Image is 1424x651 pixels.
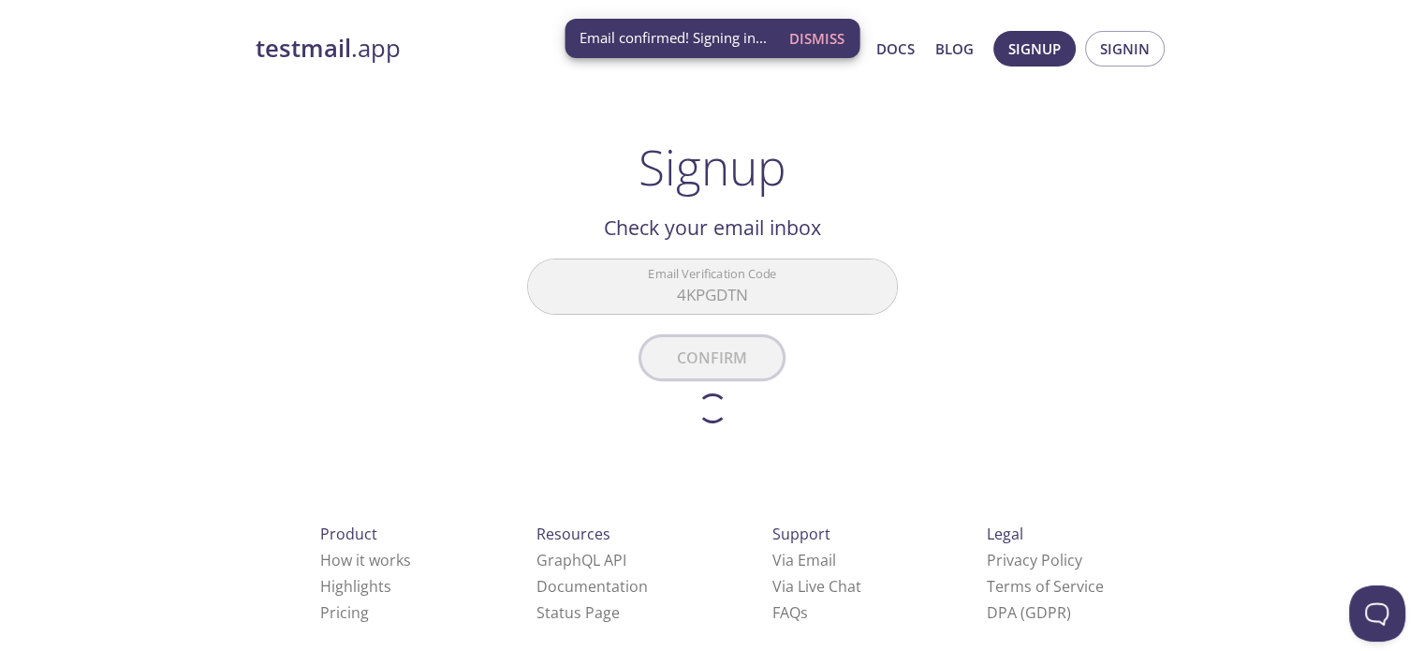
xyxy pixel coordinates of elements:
[320,524,377,544] span: Product
[1085,31,1165,67] button: Signin
[536,524,610,544] span: Resources
[536,576,648,597] a: Documentation
[1100,37,1150,61] span: Signin
[536,602,620,623] a: Status Page
[935,37,974,61] a: Blog
[580,28,767,48] span: Email confirmed! Signing in...
[876,37,915,61] a: Docs
[782,21,852,56] button: Dismiss
[256,33,696,65] a: testmail.app
[789,26,844,51] span: Dismiss
[536,550,626,570] a: GraphQL API
[987,602,1071,623] a: DPA (GDPR)
[800,602,808,623] span: s
[320,576,391,597] a: Highlights
[987,524,1023,544] span: Legal
[320,550,411,570] a: How it works
[987,576,1104,597] a: Terms of Service
[772,550,836,570] a: Via Email
[993,31,1076,67] button: Signup
[1008,37,1061,61] span: Signup
[639,139,786,195] h1: Signup
[1349,585,1405,642] iframe: Help Scout Beacon - Open
[772,602,808,623] a: FAQ
[256,32,351,65] strong: testmail
[772,576,861,597] a: Via Live Chat
[772,524,830,544] span: Support
[320,602,369,623] a: Pricing
[987,550,1082,570] a: Privacy Policy
[527,212,898,244] h2: Check your email inbox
